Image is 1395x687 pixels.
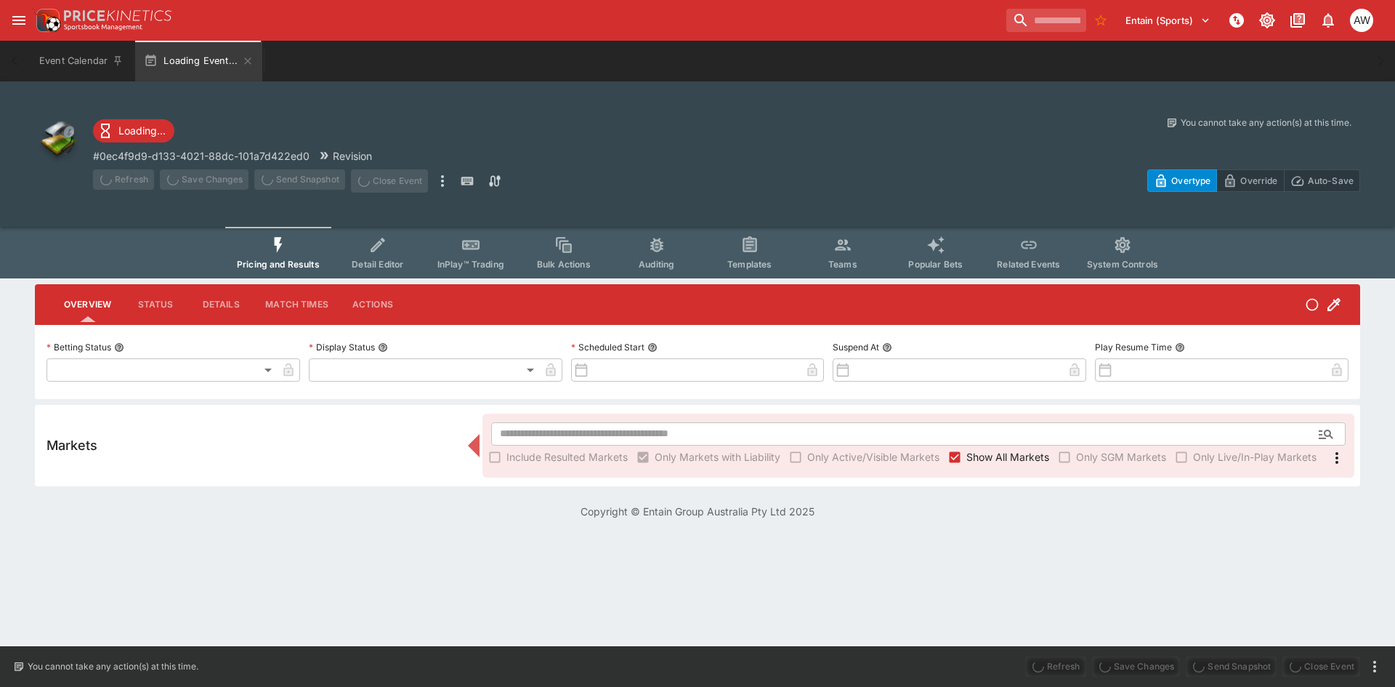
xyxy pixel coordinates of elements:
div: Ayden Walker [1350,9,1373,32]
span: Templates [727,259,772,270]
button: NOT Connected to PK [1224,7,1250,33]
button: No Bookmarks [1089,9,1112,32]
button: Status [123,287,188,322]
p: Loading... [118,123,166,138]
span: InPlay™ Trading [437,259,504,270]
button: Auto-Save [1284,169,1360,192]
button: Suspend At [882,342,892,353]
button: Scheduled Start [647,342,658,353]
button: Override [1216,169,1284,192]
p: You cannot take any action(s) at this time. [1181,116,1351,129]
span: Only Markets with Liability [655,449,780,465]
svg: More [1328,449,1346,467]
div: Start From [1147,169,1360,192]
button: Details [188,287,254,322]
button: Match Times [254,287,340,322]
span: Only Live/In-Play Markets [1193,449,1317,465]
button: Betting Status [114,342,124,353]
button: Play Resume Time [1175,342,1185,353]
span: Bulk Actions [537,259,591,270]
span: Auditing [639,259,674,270]
p: Betting Status [46,341,111,353]
button: Display Status [378,342,388,353]
span: Popular Bets [908,259,963,270]
span: Show All Markets [966,449,1049,465]
button: Loading Event... [135,41,262,81]
span: System Controls [1087,259,1158,270]
button: Notifications [1315,7,1341,33]
button: more [434,169,451,193]
h5: Markets [46,437,97,454]
span: Only SGM Markets [1076,449,1166,465]
button: Overview [52,287,123,322]
button: Actions [340,287,405,322]
span: Related Events [997,259,1060,270]
input: search [1006,9,1086,32]
img: Sportsbook Management [64,24,142,31]
button: Ayden Walker [1346,4,1378,36]
p: Copy To Clipboard [93,148,310,164]
button: more [1366,658,1383,675]
img: PriceKinetics [64,10,171,21]
p: Revision [333,148,372,164]
span: Include Resulted Markets [506,449,628,465]
span: Only Active/Visible Markets [807,449,939,465]
button: Open [1313,421,1339,447]
p: Scheduled Start [571,341,644,353]
button: Toggle light/dark mode [1254,7,1280,33]
p: Play Resume Time [1095,341,1172,353]
p: Auto-Save [1308,173,1354,188]
button: Overtype [1147,169,1217,192]
img: PriceKinetics Logo [32,6,61,35]
p: Suspend At [833,341,879,353]
span: Pricing and Results [237,259,320,270]
button: Documentation [1285,7,1311,33]
button: Select Tenant [1117,9,1219,32]
p: Override [1240,173,1277,188]
p: Overtype [1171,173,1210,188]
div: Event type filters [225,227,1170,278]
button: open drawer [6,7,32,33]
p: Display Status [309,341,375,353]
span: Detail Editor [352,259,403,270]
p: You cannot take any action(s) at this time. [28,660,198,673]
button: Event Calendar [31,41,132,81]
img: other.png [35,116,81,163]
span: Teams [828,259,857,270]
